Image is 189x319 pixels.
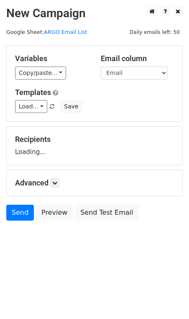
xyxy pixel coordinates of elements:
a: ARGO Email List [44,29,87,35]
h5: Variables [15,54,88,63]
h5: Advanced [15,178,174,188]
h5: Recipients [15,135,174,144]
div: Loading... [15,135,174,157]
h5: Email column [101,54,174,63]
a: Copy/paste... [15,67,66,80]
button: Save [60,100,82,113]
a: Send [6,205,34,221]
h2: New Campaign [6,6,183,21]
small: Google Sheet: [6,29,87,35]
span: Daily emails left: 50 [127,28,183,37]
a: Load... [15,100,47,113]
a: Daily emails left: 50 [127,29,183,35]
a: Templates [15,88,51,97]
a: Send Test Email [75,205,138,221]
a: Preview [36,205,73,221]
